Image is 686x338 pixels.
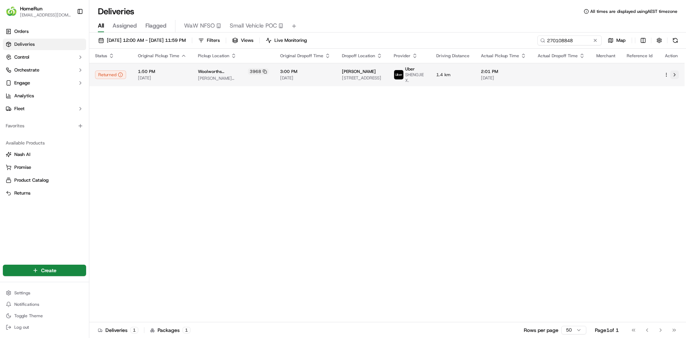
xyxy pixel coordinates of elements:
[14,80,30,86] span: Engage
[95,35,189,45] button: [DATE] 12:00 AM - [DATE] 11:59 PM
[113,21,137,30] span: Assigned
[130,327,138,333] div: 1
[183,327,190,333] div: 1
[98,327,138,334] div: Deliveries
[670,35,680,45] button: Refresh
[14,54,29,60] span: Control
[595,327,619,334] div: Page 1 of 1
[24,68,117,75] div: Start new chat
[6,151,83,158] a: Nash AI
[14,93,34,99] span: Analytics
[274,37,307,44] span: Live Monitoring
[342,75,382,81] span: [STREET_ADDRESS]
[405,66,415,72] span: Uber
[207,37,220,44] span: Filters
[98,6,134,17] h1: Deliveries
[14,67,39,73] span: Orchestrate
[280,75,330,81] span: [DATE]
[60,104,66,110] div: 💻
[198,53,229,59] span: Pickup Location
[198,69,247,74] span: Woolworths [GEOGRAPHIC_DATA]
[138,75,187,81] span: [DATE]
[14,290,30,296] span: Settings
[436,72,469,78] span: 1.4 km
[95,53,107,59] span: Status
[3,265,86,276] button: Create
[14,324,29,330] span: Log out
[138,69,187,74] span: 1:50 PM
[241,37,253,44] span: Views
[3,103,86,114] button: Fleet
[121,70,130,79] button: Start new chat
[14,106,25,112] span: Fleet
[3,175,86,186] button: Product Catalog
[3,90,86,102] a: Analytics
[248,68,269,75] div: 3968
[7,7,21,21] img: Nash
[3,299,86,309] button: Notifications
[198,75,269,81] span: [PERSON_NAME][STREET_ADDRESS]
[537,35,602,45] input: Type to search
[3,77,86,89] button: Engage
[7,68,20,81] img: 1736555255976-a54dd68f-1ca7-489b-9aae-adbdc363a1c4
[3,162,86,173] button: Promise
[481,69,526,74] span: 2:01 PM
[7,104,13,110] div: 📗
[95,70,126,79] button: Returned
[590,9,677,14] span: All times are displayed using AEST timezone
[538,53,578,59] span: Actual Dropoff Time
[14,177,49,183] span: Product Catalog
[20,5,43,12] button: HomeRun
[145,21,166,30] span: Flagged
[394,70,403,79] img: uber-new-logo.jpeg
[6,190,83,196] a: Returns
[3,187,86,199] button: Returns
[58,101,118,114] a: 💻API Documentation
[405,72,425,83] span: SHENGJIE X.
[14,104,55,111] span: Knowledge Base
[184,21,215,30] span: WaW NFSO
[616,37,626,44] span: Map
[394,53,411,59] span: Provider
[14,302,39,307] span: Notifications
[14,41,35,48] span: Deliveries
[3,311,86,321] button: Toggle Theme
[6,6,17,17] img: HomeRun
[481,75,526,81] span: [DATE]
[3,3,74,20] button: HomeRunHomeRun[EMAIL_ADDRESS][DOMAIN_NAME]
[481,53,519,59] span: Actual Pickup Time
[664,53,679,59] div: Action
[605,35,629,45] button: Map
[3,64,86,76] button: Orchestrate
[342,53,375,59] span: Dropoff Location
[71,121,86,127] span: Pylon
[596,53,615,59] span: Merchant
[280,53,323,59] span: Original Dropoff Time
[3,322,86,332] button: Log out
[263,35,310,45] button: Live Monitoring
[3,26,86,37] a: Orders
[436,53,469,59] span: Driving Distance
[229,35,257,45] button: Views
[19,46,129,54] input: Got a question? Start typing here...
[24,75,90,81] div: We're available if you need us!
[342,69,376,74] span: [PERSON_NAME]
[14,313,43,319] span: Toggle Theme
[280,69,330,74] span: 3:00 PM
[627,53,652,59] span: Reference Id
[4,101,58,114] a: 📗Knowledge Base
[6,177,83,183] a: Product Catalog
[14,190,30,196] span: Returns
[150,327,190,334] div: Packages
[7,29,130,40] p: Welcome 👋
[195,35,223,45] button: Filters
[14,28,29,35] span: Orders
[68,104,115,111] span: API Documentation
[3,120,86,132] div: Favorites
[98,21,104,30] span: All
[20,12,71,18] button: [EMAIL_ADDRESS][DOMAIN_NAME]
[138,53,179,59] span: Original Pickup Time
